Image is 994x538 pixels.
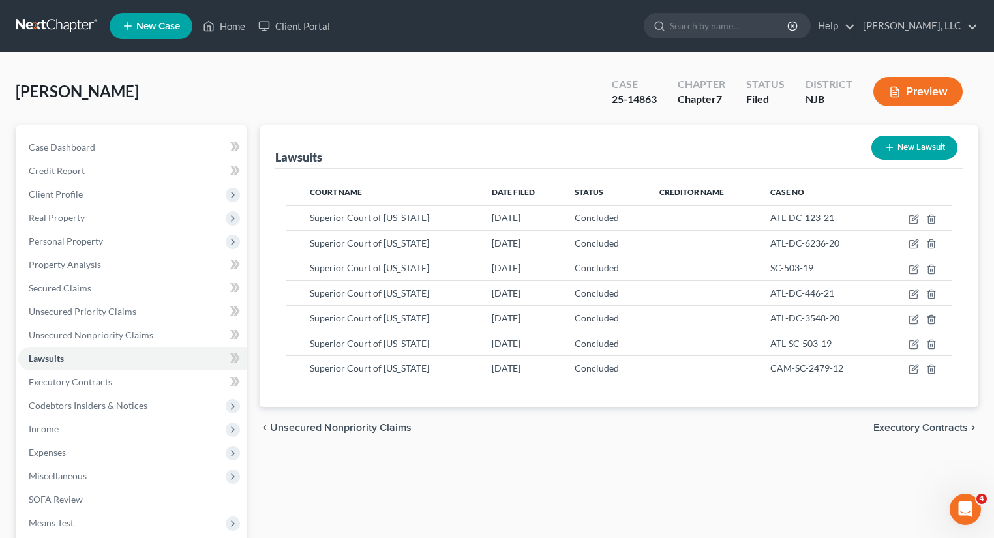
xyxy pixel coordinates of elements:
[950,494,981,525] iframe: Intercom live chat
[770,363,843,374] span: CAM-SC-2479-12
[806,92,852,107] div: NJB
[770,262,813,273] span: SC-503-19
[873,77,963,106] button: Preview
[873,423,968,433] span: Executory Contracts
[746,77,785,92] div: Status
[492,363,520,374] span: [DATE]
[29,259,101,270] span: Property Analysis
[29,329,153,340] span: Unsecured Nonpriority Claims
[770,212,834,223] span: ATL-DC-123-21
[492,262,520,273] span: [DATE]
[492,212,520,223] span: [DATE]
[18,276,247,300] a: Secured Claims
[871,136,957,160] button: New Lawsuit
[196,14,252,38] a: Home
[310,338,429,349] span: Superior Court of [US_STATE]
[29,400,147,411] span: Codebtors Insiders & Notices
[310,262,429,273] span: Superior Court of [US_STATE]
[575,288,619,299] span: Concluded
[29,306,136,317] span: Unsecured Priority Claims
[492,338,520,349] span: [DATE]
[18,253,247,276] a: Property Analysis
[18,159,247,183] a: Credit Report
[575,212,619,223] span: Concluded
[678,77,725,92] div: Chapter
[770,288,834,299] span: ATL-DC-446-21
[29,353,64,364] span: Lawsuits
[612,77,657,92] div: Case
[770,338,832,349] span: ATL-SC-503-19
[310,312,429,323] span: Superior Court of [US_STATE]
[29,142,95,153] span: Case Dashboard
[18,323,247,347] a: Unsecured Nonpriority Claims
[260,423,412,433] button: chevron_left Unsecured Nonpriority Claims
[252,14,337,38] a: Client Portal
[310,237,429,248] span: Superior Court of [US_STATE]
[670,14,789,38] input: Search by name...
[29,212,85,223] span: Real Property
[29,188,83,200] span: Client Profile
[18,136,247,159] a: Case Dashboard
[770,187,804,197] span: Case No
[976,494,987,504] span: 4
[136,22,180,31] span: New Case
[492,187,535,197] span: Date Filed
[492,237,520,248] span: [DATE]
[575,237,619,248] span: Concluded
[29,517,74,528] span: Means Test
[856,14,978,38] a: [PERSON_NAME], LLC
[770,312,839,323] span: ATL-DC-3548-20
[806,77,852,92] div: District
[811,14,855,38] a: Help
[575,312,619,323] span: Concluded
[29,282,91,293] span: Secured Claims
[275,149,322,165] div: Lawsuits
[310,363,429,374] span: Superior Court of [US_STATE]
[16,82,139,100] span: [PERSON_NAME]
[575,363,619,374] span: Concluded
[29,447,66,458] span: Expenses
[18,370,247,394] a: Executory Contracts
[29,423,59,434] span: Income
[18,488,247,511] a: SOFA Review
[612,92,657,107] div: 25-14863
[29,470,87,481] span: Miscellaneous
[29,165,85,176] span: Credit Report
[18,300,247,323] a: Unsecured Priority Claims
[716,93,722,105] span: 7
[678,92,725,107] div: Chapter
[29,235,103,247] span: Personal Property
[310,187,362,197] span: Court Name
[746,92,785,107] div: Filed
[575,187,603,197] span: Status
[770,237,839,248] span: ATL-DC-6236-20
[310,212,429,223] span: Superior Court of [US_STATE]
[310,288,429,299] span: Superior Court of [US_STATE]
[968,423,978,433] i: chevron_right
[492,312,520,323] span: [DATE]
[29,376,112,387] span: Executory Contracts
[659,187,724,197] span: Creditor Name
[270,423,412,433] span: Unsecured Nonpriority Claims
[575,338,619,349] span: Concluded
[492,288,520,299] span: [DATE]
[575,262,619,273] span: Concluded
[873,423,978,433] button: Executory Contracts chevron_right
[18,347,247,370] a: Lawsuits
[29,494,83,505] span: SOFA Review
[260,423,270,433] i: chevron_left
